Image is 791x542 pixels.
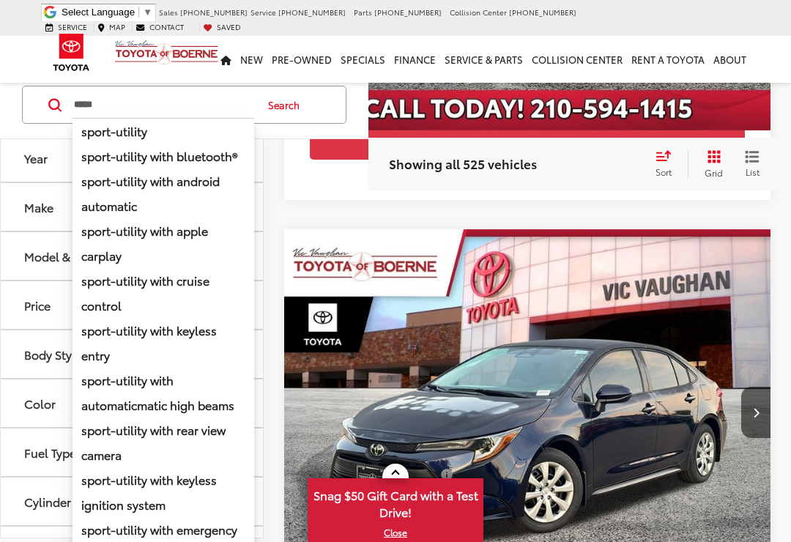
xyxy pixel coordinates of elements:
div: Year [24,151,48,165]
span: List [745,166,760,178]
button: List View [734,149,770,179]
span: Service [58,21,87,32]
span: Collision Center [450,7,507,18]
button: Next image [741,387,770,438]
img: Toyota [44,29,99,76]
span: Grid [705,166,723,179]
button: Select sort value [648,149,688,179]
span: Service [250,7,276,18]
a: Contact [132,22,187,32]
span: [PHONE_NUMBER] [509,7,576,18]
span: Map [109,21,125,32]
span: Sales [159,7,178,18]
span: [PHONE_NUMBER] [278,7,346,18]
span: [PHONE_NUMBER] [374,7,442,18]
a: Service & Parts: Opens in a new tab [440,36,527,83]
a: My Saved Vehicles [199,22,245,32]
span: Contact [149,21,184,32]
a: Pre-Owned [267,36,336,83]
div: Cylinder [24,494,71,508]
button: Model & TrimModel & Trim [1,232,264,280]
a: Collision Center [527,36,627,83]
div: Body Style [24,347,82,361]
a: Map [94,22,129,32]
a: Select Language​ [62,7,152,18]
img: Vic Vaughan Toyota of Boerne [114,40,219,65]
div: Color [24,396,56,410]
b: sport-utility with rear view camera [81,421,226,463]
a: New [236,36,267,83]
a: Home [216,36,236,83]
button: Search [254,86,321,123]
button: PricePrice [1,281,264,329]
a: About [709,36,751,83]
a: Specials [336,36,390,83]
span: ▼ [143,7,152,18]
b: sport-utility with keyless ignition system [81,471,217,513]
span: Saved [217,21,241,32]
b: sport-utility with automaticmatic high beams [81,371,234,413]
span: Select Language [62,7,135,18]
div: Price [24,298,51,312]
button: Body StyleBody Style [1,330,264,378]
span: Snag $50 Gift Card with a Test Drive! [309,480,482,524]
a: Rent a Toyota [627,36,709,83]
span: Parts [354,7,372,18]
b: sport-utility with apple carplay [81,222,208,264]
input: Search by Make, Model, or Keyword [73,87,254,122]
button: CylinderCylinder [1,478,264,525]
div: Model & Trim [24,249,96,263]
span: ​ [138,7,139,18]
div: Make [24,200,53,214]
a: Finance [390,36,440,83]
button: Fuel TypeFuel Type [1,428,264,476]
span: [PHONE_NUMBER] [180,7,248,18]
button: ColorColor [1,379,264,427]
button: Grid View [688,149,734,179]
div: Fuel Type [24,445,76,459]
b: sport-utility [81,122,147,139]
span: Showing all 525 vehicles [389,155,537,172]
b: sport-utility with keyless entry [81,322,217,363]
b: sport-utility with android automatic [81,172,220,214]
button: MakeMake [1,183,264,231]
a: Service [42,22,91,32]
span: Sort [656,166,672,178]
b: sport-utility with cruise control [81,272,209,313]
button: YearYear [1,134,264,182]
b: sport-utility with bluetooth® [81,147,237,164]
